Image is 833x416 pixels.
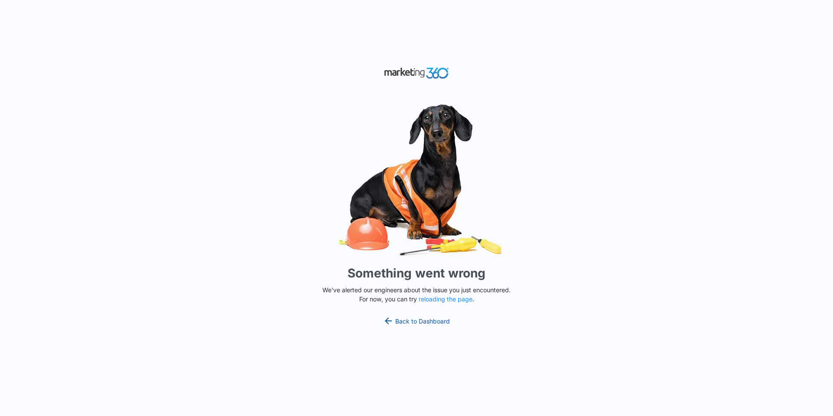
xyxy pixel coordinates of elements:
[348,264,485,282] h1: Something went wrong
[319,285,514,304] p: We've alerted our engineers about the issue you just encountered. For now, you can try .
[286,99,547,261] img: Sad Dog
[383,316,450,326] a: Back to Dashboard
[384,66,449,81] img: Marketing 360 Logo
[419,296,472,303] button: reloading the page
